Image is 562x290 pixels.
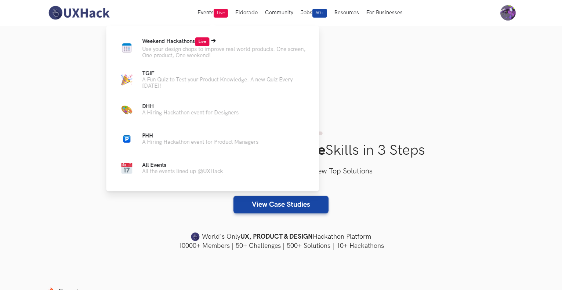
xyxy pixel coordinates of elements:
span: DHH [142,103,154,110]
a: Calendar newWeekend HackathonsLiveUse your design chops to improve real world products. One scree... [118,37,307,59]
p: A Hiring Hackathon event for Product Managers [142,139,258,145]
p: Use your design chops to improve real world products. One screen, One product, One weekend! [142,46,307,59]
h1: Improve Your Skills in 3 Steps [46,142,516,159]
h4: World's Only Hackathon Platform [46,232,516,242]
img: Calendar [121,163,132,174]
p: A Fun Quiz to Test your Product Knowledge. A new Quiz Every [DATE]! [142,77,307,89]
img: Parking [123,135,130,143]
span: 50+ [312,9,327,18]
span: PHH [142,133,153,139]
a: Color PaletteDHHA Hiring Hackathon event for Designers [118,101,307,118]
img: Color Palette [121,104,132,115]
img: uxhack-favicon-image.png [191,232,200,242]
a: Party capTGIFA Fun Quiz to Test your Product Knowledge. A new Quiz Every [DATE]! [118,70,307,89]
span: Live [214,9,228,18]
h3: Select a Case Study, Test your skills & View Top Solutions [46,166,516,177]
strong: UX, PRODUCT & DESIGN [240,232,313,242]
img: UXHack-logo.png [46,5,112,21]
p: All the events lined up @UXHack [142,168,223,175]
span: TGIF [142,70,154,77]
span: All Events [142,162,166,168]
a: View Case Studies [233,196,329,213]
img: Calendar new [121,43,132,54]
img: Your profile pic [500,5,516,21]
img: Party cap [121,74,132,85]
a: ParkingPHHA Hiring Hackathon event for Product Managers [118,130,307,148]
p: A Hiring Hackathon event for Designers [142,110,239,116]
span: Live [195,37,209,46]
h4: 10000+ Members | 50+ Challenges | 500+ Solutions | 10+ Hackathons [46,241,516,250]
a: CalendarAll EventsAll the events lined up @UXHack [118,159,307,177]
span: Weekend Hackathons [142,38,209,44]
